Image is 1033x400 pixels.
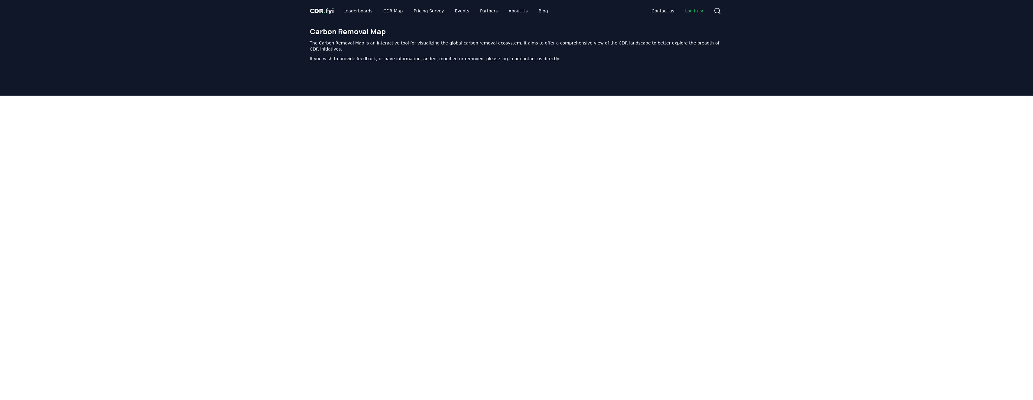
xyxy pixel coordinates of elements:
[647,5,679,16] a: Contact us
[378,5,408,16] a: CDR Map
[310,7,334,15] span: CDR fyi
[310,27,723,36] h1: Carbon Removal Map
[323,7,326,15] span: .
[685,8,704,14] span: Log in
[339,5,553,16] nav: Main
[450,5,474,16] a: Events
[647,5,709,16] nav: Main
[310,7,334,15] a: CDR.fyi
[310,40,723,52] p: The Carbon Removal Map is an interactive tool for visualizing the global carbon removal ecosystem...
[534,5,553,16] a: Blog
[409,5,449,16] a: Pricing Survey
[680,5,709,16] a: Log in
[339,5,377,16] a: Leaderboards
[475,5,502,16] a: Partners
[504,5,532,16] a: About Us
[310,56,723,62] p: If you wish to provide feedback, or have information, added, modified or removed, please log in o...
